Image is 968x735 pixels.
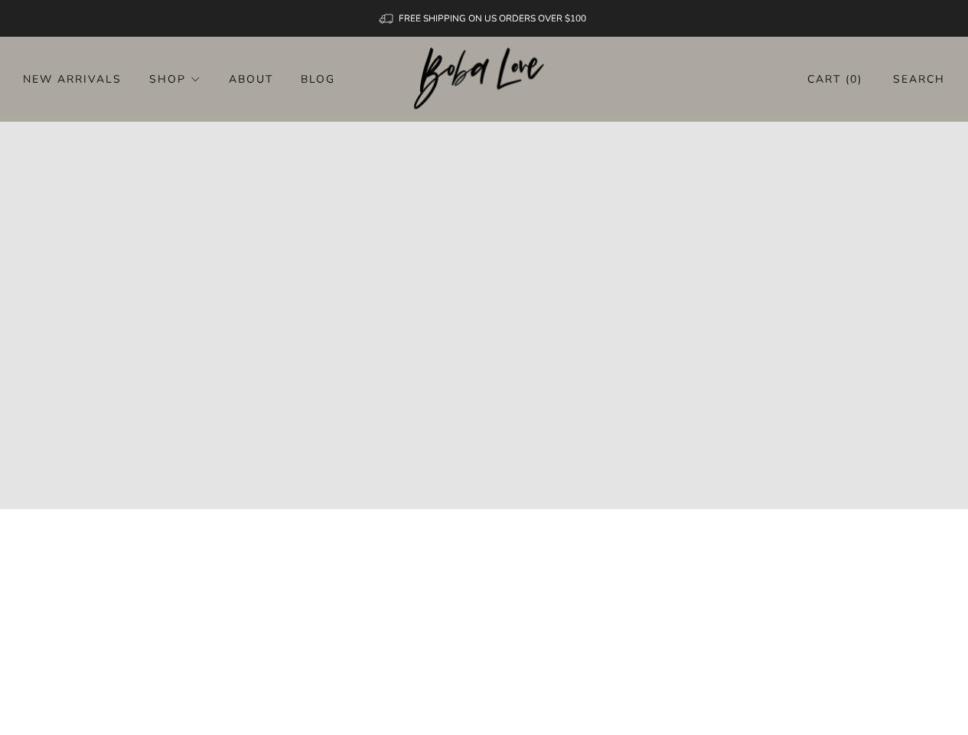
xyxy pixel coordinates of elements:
img: Boba Love [414,47,554,110]
a: Boba Love [414,47,554,111]
a: About [229,67,273,91]
items-count: 0 [850,72,858,87]
a: New Arrivals [23,67,122,91]
span: FREE SHIPPING ON US ORDERS OVER $100 [399,12,586,24]
a: Blog [301,67,335,91]
a: Shop [149,67,201,91]
a: Cart [807,67,862,92]
a: Search [893,67,945,92]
